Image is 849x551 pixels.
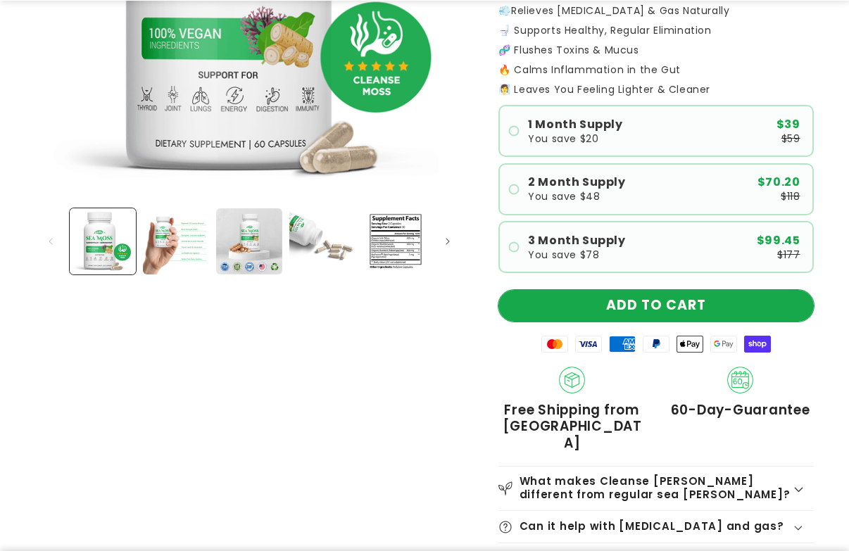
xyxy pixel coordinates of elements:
[35,226,66,257] button: Slide left
[363,208,429,274] button: Load image 5 in gallery view
[520,475,793,501] h2: What makes Cleanse [PERSON_NAME] different from regular sea [PERSON_NAME]?
[757,177,800,188] span: $70.20
[498,511,814,543] summary: Can it help with [MEDICAL_DATA] and gas?
[781,134,800,144] span: $59
[498,4,511,18] strong: 💨
[216,208,282,274] button: Load image 3 in gallery view
[498,84,814,94] p: 🧖‍♀️ Leaves You Feeling Lighter & Cleaner
[520,520,784,533] h2: Can it help with [MEDICAL_DATA] and gas?
[498,402,646,451] span: Free Shipping from [GEOGRAPHIC_DATA]
[757,235,800,246] span: $99.45
[143,208,209,274] button: Load image 2 in gallery view
[70,208,136,274] button: Load image 1 in gallery view
[559,367,586,393] img: Shipping.png
[528,250,599,260] span: You save $78
[671,402,810,418] span: 60-Day-Guarantee
[528,191,600,201] span: You save $48
[289,208,356,274] button: Load image 4 in gallery view
[498,6,814,75] p: Relieves [MEDICAL_DATA] & Gas Naturally 🚽 Supports Healthy, Regular Elimination 🧬 Flushes Toxins ...
[776,119,800,130] span: $39
[528,134,598,144] span: You save $20
[777,250,800,260] span: $177
[432,226,463,257] button: Slide right
[727,367,754,393] img: 60_day_Guarantee.png
[528,177,625,188] span: 2 Month Supply
[781,191,800,201] span: $118
[498,290,814,322] button: ADD TO CART
[528,235,625,246] span: 3 Month Supply
[498,467,814,510] summary: What makes Cleanse [PERSON_NAME] different from regular sea [PERSON_NAME]?
[528,119,622,130] span: 1 Month Supply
